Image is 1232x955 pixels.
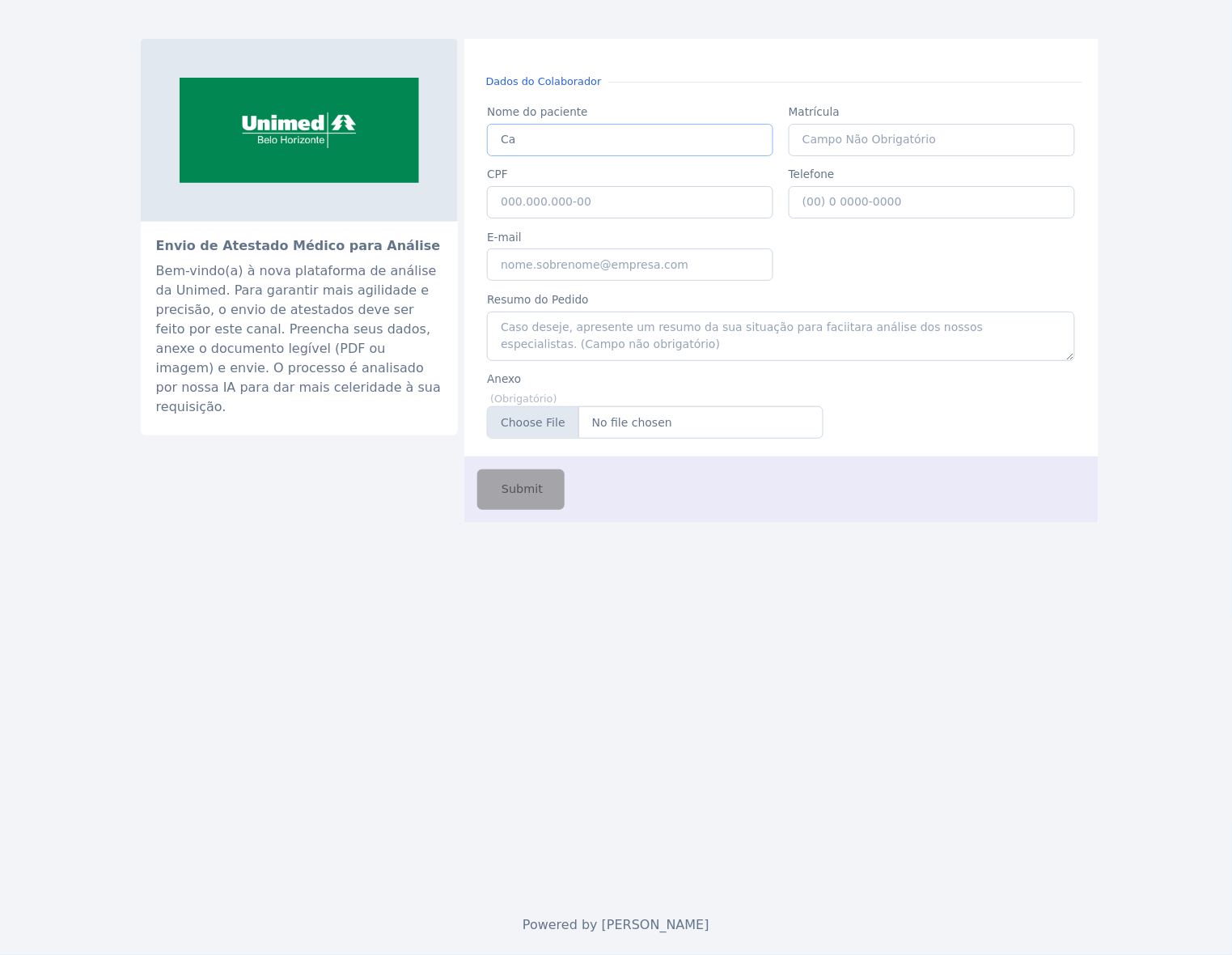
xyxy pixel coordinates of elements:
[487,406,823,439] input: Anexe-se aqui seu atestado (PDF ou Imagem)
[789,124,1075,156] input: Campo Não Obrigatório
[487,166,773,182] label: CPF
[789,166,1075,182] label: Telefone
[487,248,773,281] input: nome.sobrenome@empresa.com
[487,229,773,245] label: E-mail
[490,393,557,405] small: (Obrigatório)
[523,918,709,933] span: Powered by [PERSON_NAME]
[487,371,823,387] label: Anexo
[487,124,773,156] input: Preencha aqui seu nome completo
[141,39,458,222] img: sistemaocemg.coop.br-unimed-bh-e-eleita-a-melhor-empresa-de-planos-de-saude-do-brasil-giro-2.png
[156,237,442,255] h2: Envio de Atestado Médico para Análise
[789,104,1075,120] label: Matrícula
[789,186,1075,219] input: (00) 0 0000-0000
[480,74,608,89] small: Dados do Colaborador
[487,104,773,120] label: Nome do paciente
[156,261,442,417] div: Bem-vindo(a) à nova plataforma de análise da Unimed. Para garantir mais agilidade e precisão, o e...
[487,186,773,219] input: 000.000.000-00
[487,291,1074,308] label: Resumo do Pedido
